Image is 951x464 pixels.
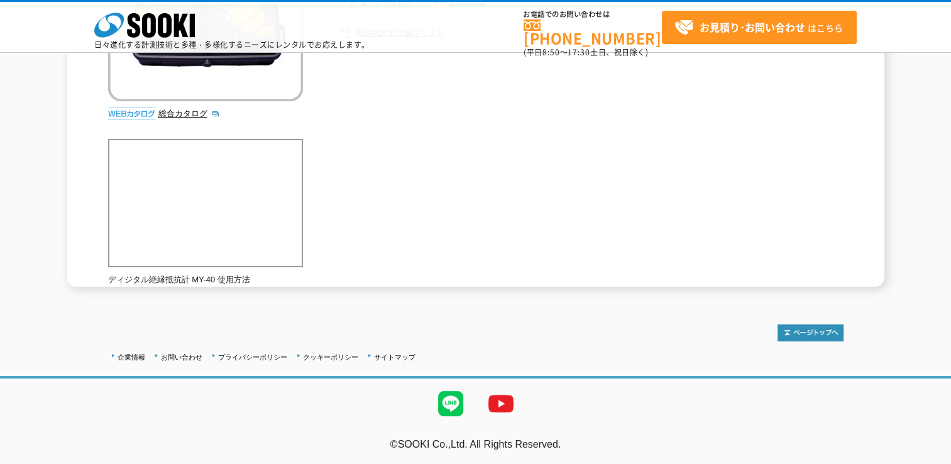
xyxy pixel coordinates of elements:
img: webカタログ [108,108,155,120]
a: プライバシーポリシー [218,353,287,361]
p: 日々進化する計測技術と多種・多様化するニーズにレンタルでお応えします。 [94,41,370,48]
span: はこちら [674,18,843,37]
a: テストMail [903,452,951,463]
strong: お見積り･お問い合わせ [700,19,805,35]
a: 総合カタログ [158,109,220,118]
a: サイトマップ [374,353,415,361]
a: クッキーポリシー [303,353,358,361]
a: [PHONE_NUMBER] [524,19,662,45]
span: お電話でのお問い合わせは [524,11,662,18]
img: YouTube [476,378,526,429]
img: LINE [426,378,476,429]
img: トップページへ [778,324,844,341]
a: 企業情報 [118,353,145,361]
a: お問い合わせ [161,353,202,361]
span: 17:30 [568,47,590,58]
span: (平日 ～ 土日、祝日除く) [524,47,648,58]
a: お見積り･お問い合わせはこちら [662,11,857,44]
span: 8:50 [542,47,560,58]
p: ディジタル絶縁抵抗計 MY-40 使用方法 [108,273,303,287]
